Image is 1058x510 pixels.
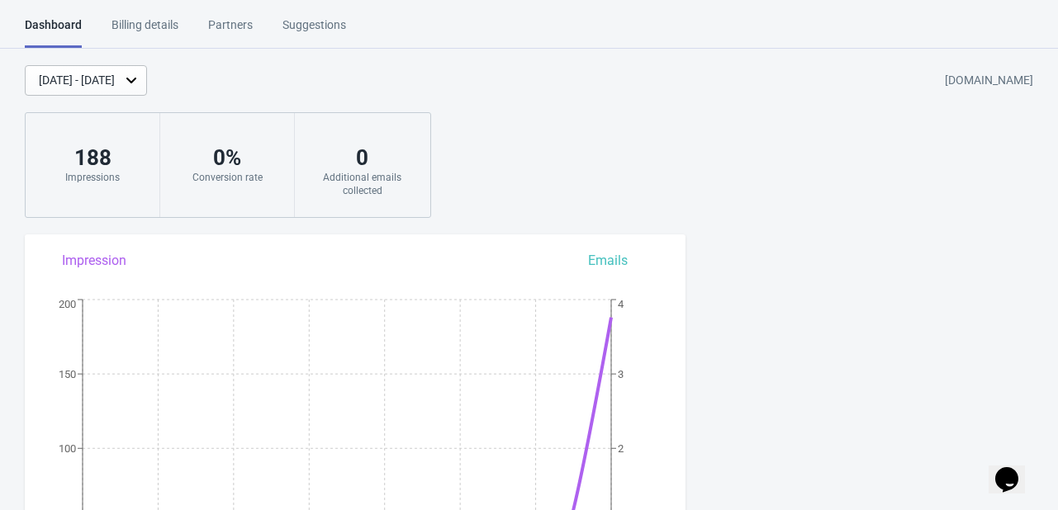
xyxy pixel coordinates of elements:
tspan: 200 [59,298,76,310]
iframe: chat widget [989,444,1041,493]
div: Billing details [111,17,178,45]
tspan: 4 [618,298,624,310]
div: Additional emails collected [311,171,413,197]
div: 0 % [177,144,278,171]
div: Partners [208,17,253,45]
tspan: 100 [59,442,76,455]
tspan: 2 [618,442,624,455]
div: [DATE] - [DATE] [39,72,115,89]
div: 0 [311,144,413,171]
div: Impressions [42,171,143,184]
div: Dashboard [25,17,82,48]
div: [DOMAIN_NAME] [945,66,1033,96]
tspan: 3 [618,368,624,380]
div: Conversion rate [177,171,278,184]
div: Suggestions [282,17,346,45]
tspan: 150 [59,368,76,380]
div: 188 [42,144,143,171]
